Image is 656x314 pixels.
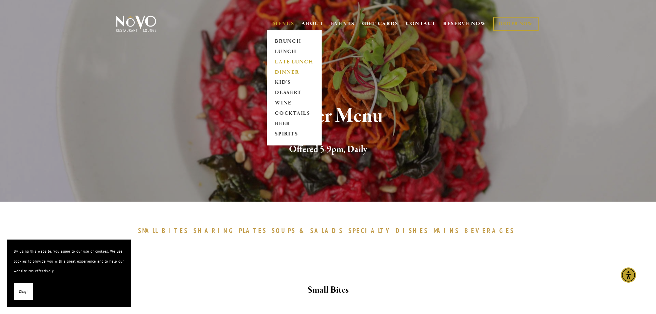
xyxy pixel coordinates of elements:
[273,98,316,109] a: WINE
[7,240,131,307] section: Cookie banner
[273,57,316,67] a: LATE LUNCH
[465,226,518,235] a: BEVERAGES
[273,129,316,140] a: SPIRITS
[301,20,324,27] a: ABOUT
[434,226,463,235] a: MAINS
[621,267,636,283] div: Accessibility Menu
[14,246,124,276] p: By using this website, you agree to our use of cookies. We use cookies to provide you with a grea...
[434,226,459,235] span: MAINS
[308,284,348,296] strong: Small Bites
[348,226,432,235] a: SPECIALTYDISHES
[194,226,236,235] span: SHARING
[348,226,393,235] span: SPECIALTY
[493,17,538,31] a: ORDER NOW
[273,67,316,78] a: DINNER
[162,226,188,235] span: BITES
[273,20,294,27] a: MENUS
[331,20,355,27] a: EVENTS
[127,105,529,127] h1: Dinner Menu
[443,17,487,30] a: RESERVE NOW
[310,226,343,235] span: SALADS
[406,17,436,30] a: CONTACT
[465,226,515,235] span: BEVERAGES
[239,226,267,235] span: PLATES
[273,78,316,88] a: KID'S
[138,226,192,235] a: SMALLBITES
[299,226,307,235] span: &
[127,142,529,157] h2: Offered 5-9pm, Daily
[273,119,316,129] a: BEER
[138,226,159,235] span: SMALL
[273,109,316,119] a: COCKTAILS
[272,226,346,235] a: SOUPS&SALADS
[273,47,316,57] a: LUNCH
[272,226,296,235] span: SOUPS
[362,17,398,30] a: GIFT CARDS
[14,283,33,301] button: Okay!
[273,88,316,98] a: DESSERT
[115,15,158,32] img: Novo Restaurant &amp; Lounge
[273,36,316,47] a: BRUNCH
[396,226,428,235] span: DISHES
[194,226,270,235] a: SHARINGPLATES
[19,287,28,297] span: Okay!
